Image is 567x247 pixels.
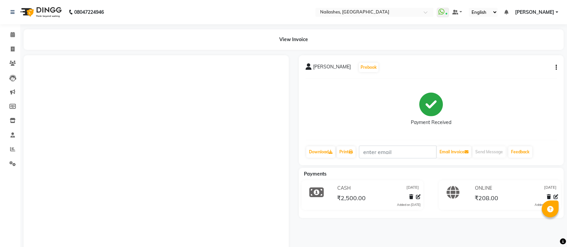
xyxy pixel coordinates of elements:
[508,146,532,158] a: Feedback
[535,203,558,207] div: Added on [DATE]
[359,63,378,72] button: Prebook
[24,29,564,50] div: View Invoice
[539,220,560,240] iframe: chat widget
[74,3,104,22] b: 08047224946
[304,171,327,177] span: Payments
[473,146,506,158] button: Send Message
[337,185,351,192] span: CASH
[17,3,63,22] img: logo
[306,146,335,158] a: Download
[397,203,421,207] div: Added on [DATE]
[359,146,436,158] input: enter email
[406,185,419,192] span: [DATE]
[313,63,351,73] span: [PERSON_NAME]
[437,146,471,158] button: Email Invoice
[475,185,492,192] span: ONLINE
[475,194,498,204] span: ₹208.00
[337,194,366,204] span: ₹2,500.00
[411,119,451,126] div: Payment Received
[544,185,557,192] span: [DATE]
[337,146,356,158] a: Print
[515,9,554,16] span: [PERSON_NAME]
